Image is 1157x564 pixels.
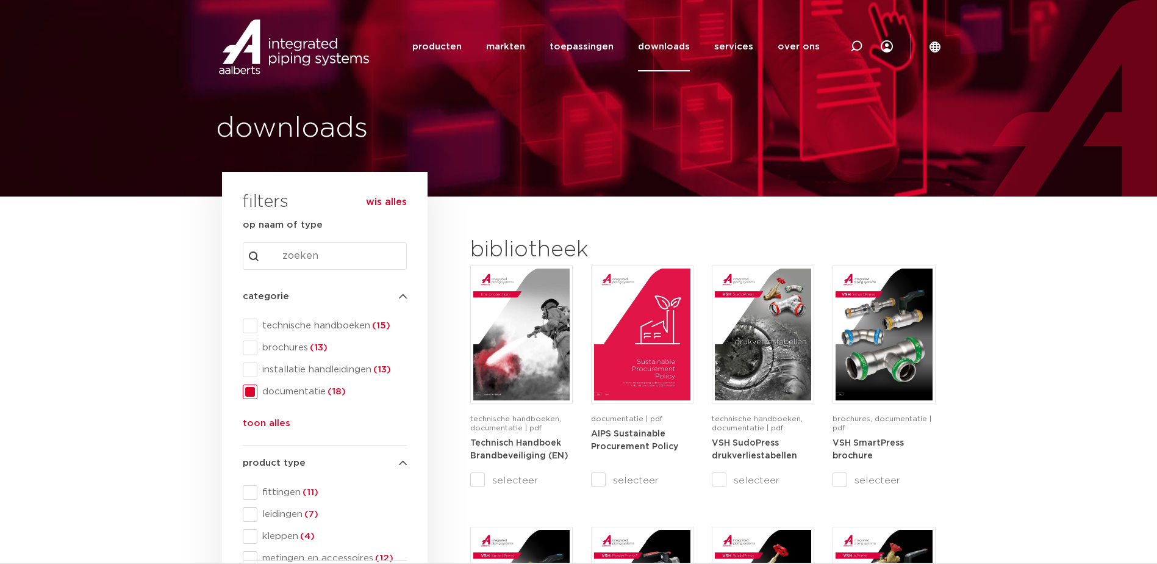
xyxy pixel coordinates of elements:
[371,365,391,374] span: (13)
[591,415,662,422] span: documentatie | pdf
[257,364,407,376] span: installatie handleidingen
[712,473,814,488] label: selecteer
[243,341,407,355] div: brochures(13)
[257,320,407,332] span: technische handboeken
[712,439,797,461] strong: VSH SudoPress drukverliestabellen
[243,385,407,399] div: documentatie(18)
[881,22,893,71] div: my IPS
[243,507,407,522] div: leidingen(7)
[833,439,904,461] strong: VSH SmartPress brochure
[301,488,318,497] span: (11)
[712,415,803,432] span: technische handboeken, documentatie | pdf
[591,430,678,452] strong: AIPS Sustainable Procurement Policy
[594,269,690,400] img: Aips_A4Sustainable-Procurement-Policy_5011446_EN-pdf.jpg
[486,22,525,71] a: markten
[473,269,570,400] img: FireProtection_A4TM_5007915_2025_2.0_EN-1-pdf.jpg
[257,386,407,398] span: documentatie
[712,438,797,461] a: VSH SudoPress drukverliestabellen
[470,415,561,432] span: technische handboeken, documentatie | pdf
[715,269,811,400] img: VSH-SudoPress_A4PLT_5007706_2024-2.0_NL-pdf.jpg
[243,529,407,544] div: kleppen(4)
[257,530,407,543] span: kleppen
[366,196,407,208] button: wis alles
[243,363,407,377] div: installatie handleidingen(13)
[257,486,407,499] span: fittingen
[243,456,407,471] h4: product type
[243,319,407,333] div: technische handboeken(15)
[833,438,904,461] a: VSH SmartPress brochure
[373,554,393,563] span: (12)
[216,109,573,148] h1: downloads
[638,22,690,71] a: downloads
[257,342,407,354] span: brochures
[778,22,820,71] a: over ons
[257,508,407,521] span: leidingen
[470,236,687,265] h2: bibliotheek
[298,532,315,541] span: (4)
[412,22,820,71] nav: Menu
[714,22,753,71] a: services
[833,473,935,488] label: selecteer
[243,289,407,304] h4: categorie
[470,439,568,461] strong: Technisch Handboek Brandbeveiliging (EN)
[370,321,390,330] span: (15)
[243,416,290,436] button: toon alles
[308,343,328,352] span: (13)
[303,510,318,519] span: (7)
[591,429,678,452] a: AIPS Sustainable Procurement Policy
[470,438,568,461] a: Technisch Handboek Brandbeveiliging (EN)
[591,473,693,488] label: selecteer
[833,415,931,432] span: brochures, documentatie | pdf
[243,220,323,230] strong: op naam of type
[243,188,288,217] h3: filters
[550,22,614,71] a: toepassingen
[836,269,932,400] img: VSH-SmartPress_A4Brochure-5008016-2023_2.0_NL-pdf.jpg
[243,485,407,500] div: fittingen(11)
[470,473,573,488] label: selecteer
[412,22,462,71] a: producten
[326,387,346,396] span: (18)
